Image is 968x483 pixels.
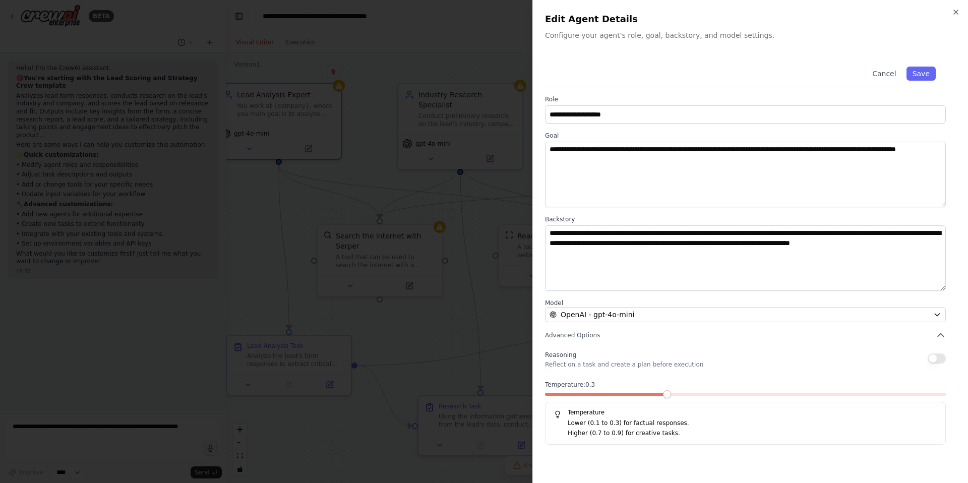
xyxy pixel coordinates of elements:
[545,330,946,340] button: Advanced Options
[545,307,946,322] button: OpenAI - gpt-4o-mini
[545,12,956,26] h2: Edit Agent Details
[545,30,956,40] p: Configure your agent's role, goal, backstory, and model settings.
[906,67,936,81] button: Save
[561,310,634,320] span: OpenAI - gpt-4o-mini
[545,215,946,223] label: Backstory
[545,351,576,358] span: Reasoning
[545,360,703,369] p: Reflect on a task and create a plan before execution
[545,299,946,307] label: Model
[545,132,946,140] label: Goal
[545,331,600,339] span: Advanced Options
[568,429,937,439] p: Higher (0.7 to 0.9) for creative tasks.
[568,418,937,429] p: Lower (0.1 to 0.3) for factual responses.
[866,67,902,81] button: Cancel
[545,381,595,389] span: Temperature: 0.3
[545,95,946,103] label: Role
[554,408,937,416] h5: Temperature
